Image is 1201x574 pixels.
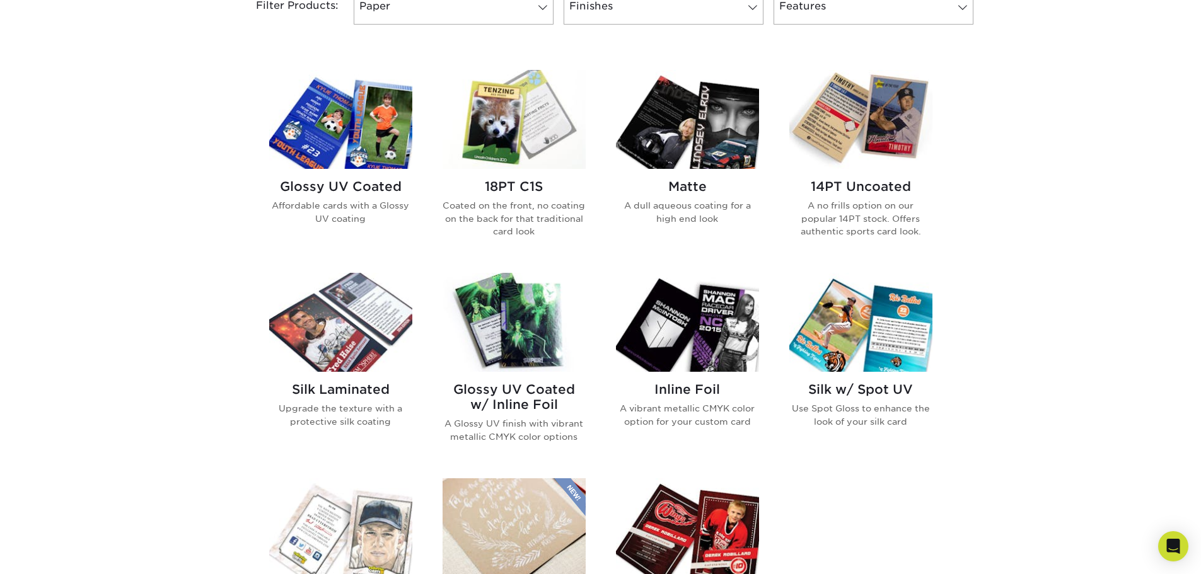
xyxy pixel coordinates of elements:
[443,273,586,372] img: Glossy UV Coated w/ Inline Foil Trading Cards
[789,179,932,194] h2: 14PT Uncoated
[616,382,759,397] h2: Inline Foil
[443,70,586,169] img: 18PT C1S Trading Cards
[789,70,932,258] a: 14PT Uncoated Trading Cards 14PT Uncoated A no frills option on our popular 14PT stock. Offers au...
[1158,531,1188,561] div: Open Intercom Messenger
[789,70,932,169] img: 14PT Uncoated Trading Cards
[269,402,412,428] p: Upgrade the texture with a protective silk coating
[269,199,412,225] p: Affordable cards with a Glossy UV coating
[789,273,932,372] img: Silk w/ Spot UV Trading Cards
[789,382,932,397] h2: Silk w/ Spot UV
[269,179,412,194] h2: Glossy UV Coated
[269,382,412,397] h2: Silk Laminated
[616,70,759,258] a: Matte Trading Cards Matte A dull aqueous coating for a high end look
[443,382,586,412] h2: Glossy UV Coated w/ Inline Foil
[616,179,759,194] h2: Matte
[616,70,759,169] img: Matte Trading Cards
[269,273,412,463] a: Silk Laminated Trading Cards Silk Laminated Upgrade the texture with a protective silk coating
[789,273,932,463] a: Silk w/ Spot UV Trading Cards Silk w/ Spot UV Use Spot Gloss to enhance the look of your silk card
[789,199,932,238] p: A no frills option on our popular 14PT stock. Offers authentic sports card look.
[789,402,932,428] p: Use Spot Gloss to enhance the look of your silk card
[443,417,586,443] p: A Glossy UV finish with vibrant metallic CMYK color options
[554,478,586,516] img: New Product
[443,273,586,463] a: Glossy UV Coated w/ Inline Foil Trading Cards Glossy UV Coated w/ Inline Foil A Glossy UV finish ...
[616,199,759,225] p: A dull aqueous coating for a high end look
[269,70,412,169] img: Glossy UV Coated Trading Cards
[443,179,586,194] h2: 18PT C1S
[616,402,759,428] p: A vibrant metallic CMYK color option for your custom card
[616,273,759,463] a: Inline Foil Trading Cards Inline Foil A vibrant metallic CMYK color option for your custom card
[443,199,586,238] p: Coated on the front, no coating on the back for that traditional card look
[3,536,107,570] iframe: Google Customer Reviews
[443,70,586,258] a: 18PT C1S Trading Cards 18PT C1S Coated on the front, no coating on the back for that traditional ...
[269,273,412,372] img: Silk Laminated Trading Cards
[269,70,412,258] a: Glossy UV Coated Trading Cards Glossy UV Coated Affordable cards with a Glossy UV coating
[616,273,759,372] img: Inline Foil Trading Cards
